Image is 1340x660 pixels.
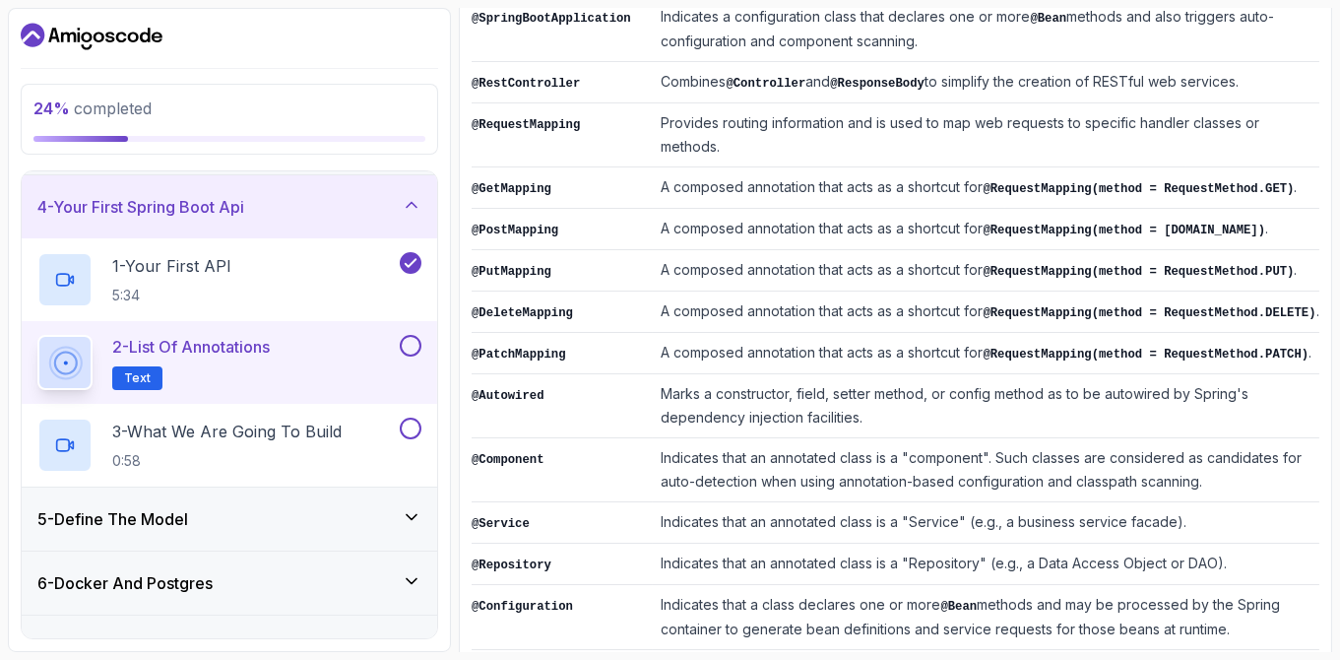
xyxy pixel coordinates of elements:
[653,585,1319,650] td: Indicates that a class declares one or more methods and may be processed by the Spring container ...
[653,374,1319,438] td: Marks a constructor, field, setter method, or config method as to be autowired by Spring's depend...
[472,12,631,26] code: @SpringBootApplication
[22,175,437,238] button: 4-Your First Spring Boot Api
[940,600,977,614] code: @Bean
[653,502,1319,544] td: Indicates that an annotated class is a "Service" (e.g., a business service facade).
[983,348,1308,362] code: @RequestMapping(method = RequestMethod.PATCH)
[472,559,551,572] code: @Repository
[22,552,437,615] button: 6-Docker And Postgres
[983,265,1294,279] code: @RequestMapping(method = RequestMethod.PUT)
[37,195,244,219] h3: 4 - Your First Spring Boot Api
[653,292,1319,333] td: A composed annotation that acts as a shortcut for .
[472,224,558,237] code: @PostMapping
[472,118,580,132] code: @RequestMapping
[653,333,1319,374] td: A composed annotation that acts as a shortcut for .
[653,62,1319,103] td: Combines and to simplify the creation of RESTful web services.
[472,517,530,531] code: @Service
[33,99,70,118] span: 24 %
[112,286,231,305] p: 5:34
[983,182,1294,196] code: @RequestMapping(method = RequestMethod.GET)
[37,507,188,531] h3: 5 - Define The Model
[37,252,421,307] button: 1-Your First API5:34
[653,544,1319,585] td: Indicates that an annotated class is a "Repository" (e.g., a Data Access Object or DAO).
[112,335,270,359] p: 2 - List of Annotations
[21,21,162,52] a: Dashboard
[653,167,1319,209] td: A composed annotation that acts as a shortcut for .
[112,254,231,278] p: 1 - Your First API
[472,306,573,320] code: @DeleteMapping
[124,370,151,386] span: Text
[653,103,1319,167] td: Provides routing information and is used to map web requests to specific handler classes or methods.
[830,77,925,91] code: @ResponseBody
[472,265,551,279] code: @PutMapping
[112,420,342,443] p: 3 - What We Are Going To Build
[653,209,1319,250] td: A composed annotation that acts as a shortcut for .
[112,451,342,471] p: 0:58
[33,99,152,118] span: completed
[37,418,421,473] button: 3-What We Are Going To Build0:58
[653,438,1319,502] td: Indicates that an annotated class is a "component". Such classes are considered as candidates for...
[472,600,573,614] code: @Configuration
[1030,12,1066,26] code: @Bean
[472,389,544,403] code: @Autowired
[983,306,1315,320] code: @RequestMapping(method = RequestMethod.DELETE)
[472,348,566,362] code: @PatchMapping
[37,635,179,659] h3: 7 - Databases Setup
[983,224,1265,237] code: @RequestMapping(method = [DOMAIN_NAME])
[472,77,580,91] code: @RestController
[726,77,805,91] code: @Controller
[472,453,544,467] code: @Component
[472,182,551,196] code: @GetMapping
[37,571,213,595] h3: 6 - Docker And Postgres
[22,488,437,551] button: 5-Define The Model
[653,250,1319,292] td: A composed annotation that acts as a shortcut for .
[37,335,421,390] button: 2-List of AnnotationsText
